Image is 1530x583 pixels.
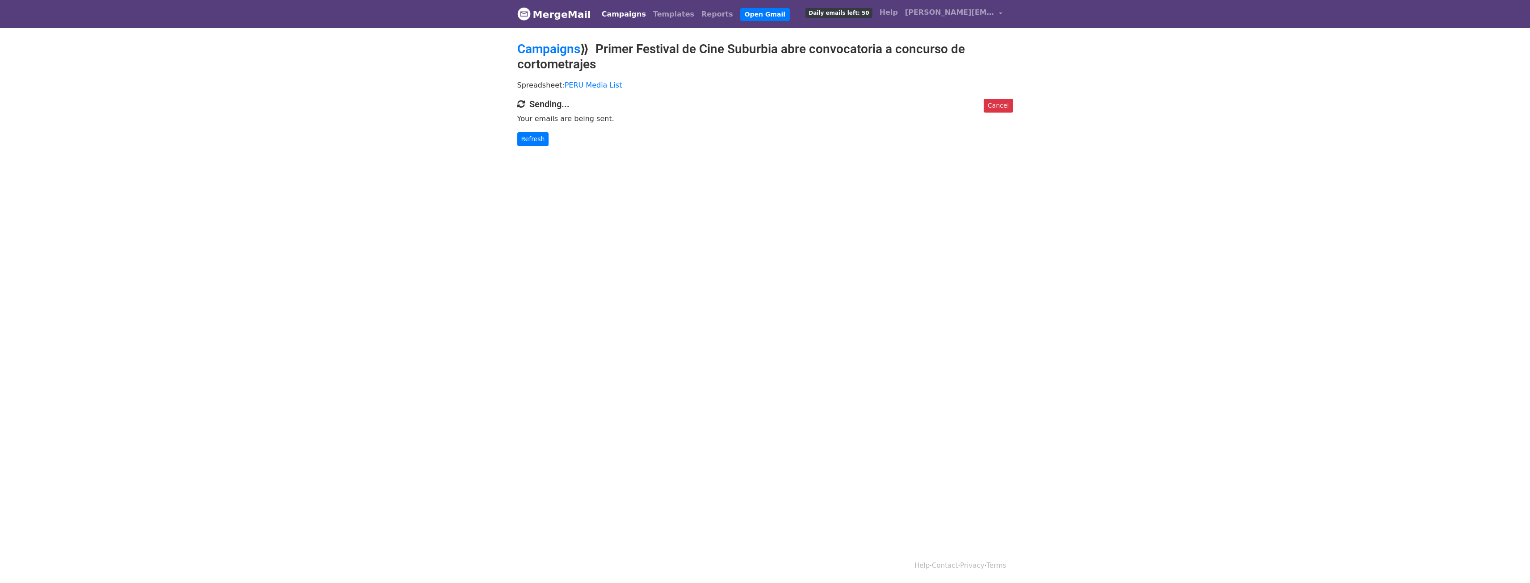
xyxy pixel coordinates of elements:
a: MergeMail [517,5,591,24]
a: Help [876,4,901,21]
a: Daily emails left: 50 [802,4,876,21]
p: Spreadsheet: [517,80,1013,90]
a: PERU Media List [565,81,622,89]
a: Contact [932,562,958,570]
a: Open Gmail [740,8,790,21]
a: Terms [986,562,1006,570]
a: Campaigns [598,5,650,23]
span: [PERSON_NAME][EMAIL_ADDRESS][DOMAIN_NAME] [905,7,994,18]
img: MergeMail logo [517,7,531,21]
a: Privacy [960,562,984,570]
h2: ⟫ Primer Festival de Cine Suburbia abre convocatoria a concurso de cortometrajes [517,42,1013,71]
a: Campaigns [517,42,580,56]
span: Daily emails left: 50 [805,8,872,18]
a: [PERSON_NAME][EMAIL_ADDRESS][DOMAIN_NAME] [901,4,1006,25]
a: Cancel [984,99,1013,113]
a: Templates [650,5,698,23]
p: Your emails are being sent. [517,114,1013,123]
a: Refresh [517,132,549,146]
a: Help [914,562,930,570]
h4: Sending... [517,99,1013,109]
a: Reports [698,5,737,23]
